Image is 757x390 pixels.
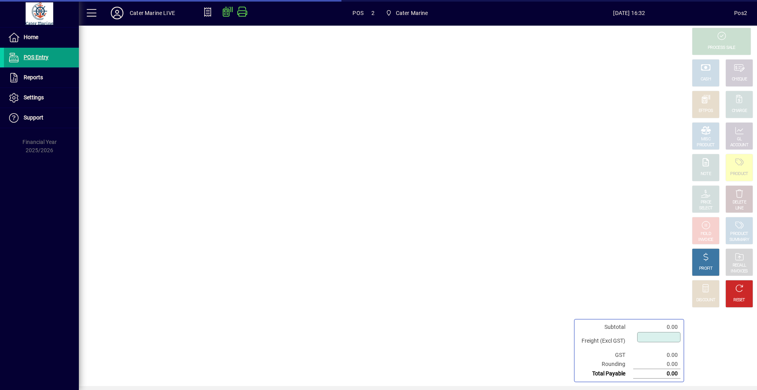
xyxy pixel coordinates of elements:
td: 0.00 [633,369,681,379]
div: LINE [735,205,743,211]
div: PRICE [701,200,711,205]
div: PRODUCT [730,171,748,177]
a: Settings [4,88,79,108]
div: SELECT [699,205,713,211]
td: 0.00 [633,360,681,369]
div: MISC [701,136,710,142]
div: Cater Marine LIVE [130,7,175,19]
div: Pos2 [734,7,747,19]
div: EFTPOS [699,108,713,114]
span: Settings [24,94,44,101]
td: 0.00 [633,323,681,332]
td: GST [578,351,633,360]
td: Total Payable [578,369,633,379]
a: Support [4,108,79,128]
button: Profile [104,6,130,20]
span: Cater Marine [396,7,428,19]
div: HOLD [701,231,711,237]
td: Subtotal [578,323,633,332]
a: Home [4,28,79,47]
div: RESET [733,297,745,303]
div: SUMMARY [729,237,749,243]
div: PROCESS SALE [708,45,735,51]
span: [DATE] 16:32 [524,7,735,19]
div: PROFIT [699,266,712,272]
div: NOTE [701,171,711,177]
span: Reports [24,74,43,80]
div: INVOICE [698,237,713,243]
td: 0.00 [633,351,681,360]
span: POS Entry [24,54,48,60]
div: PRODUCT [697,142,714,148]
div: DELETE [733,200,746,205]
div: CASH [701,77,711,82]
div: CHARGE [732,108,747,114]
td: Rounding [578,360,633,369]
span: Home [24,34,38,40]
div: INVOICES [731,269,748,274]
span: 2 [371,7,375,19]
td: Freight (Excl GST) [578,332,633,351]
div: PRODUCT [730,231,748,237]
div: GL [737,136,742,142]
div: ACCOUNT [730,142,748,148]
div: CHEQUE [732,77,747,82]
span: Cater Marine [382,6,431,20]
span: POS [352,7,364,19]
a: Reports [4,68,79,88]
div: DISCOUNT [696,297,715,303]
div: RECALL [733,263,746,269]
span: Support [24,114,43,121]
